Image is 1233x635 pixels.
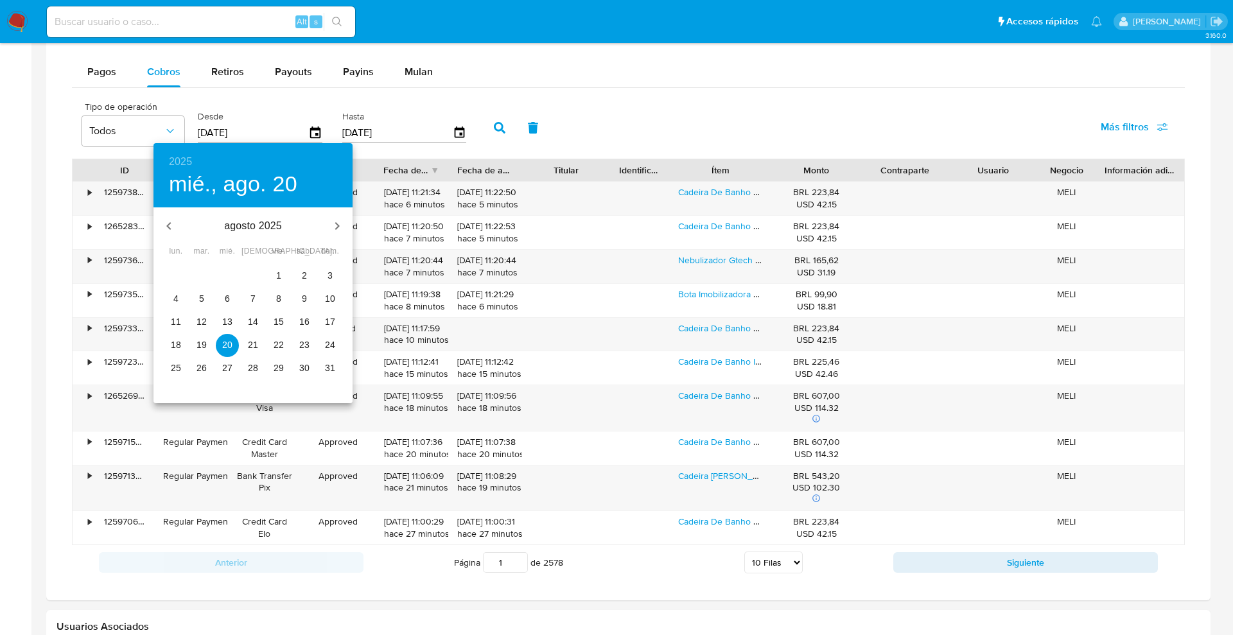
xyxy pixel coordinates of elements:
[164,357,188,380] button: 25
[325,338,335,351] p: 24
[222,361,232,374] p: 27
[173,292,179,305] p: 4
[164,334,188,357] button: 18
[293,265,316,288] button: 2
[299,361,310,374] p: 30
[319,311,342,334] button: 17
[241,245,265,258] span: [DEMOGRAPHIC_DATA].
[216,334,239,357] button: 20
[267,288,290,311] button: 8
[248,361,258,374] p: 28
[293,245,316,258] span: sáb.
[274,361,284,374] p: 29
[222,315,232,328] p: 13
[248,338,258,351] p: 21
[197,338,207,351] p: 19
[169,171,297,198] button: mié., ago. 20
[171,338,181,351] p: 18
[328,269,333,282] p: 3
[293,357,316,380] button: 30
[250,292,256,305] p: 7
[216,311,239,334] button: 13
[169,153,192,171] button: 2025
[164,245,188,258] span: lun.
[325,315,335,328] p: 17
[319,357,342,380] button: 31
[302,269,307,282] p: 2
[241,357,265,380] button: 28
[216,357,239,380] button: 27
[319,334,342,357] button: 24
[199,292,204,305] p: 5
[197,315,207,328] p: 12
[190,334,213,357] button: 19
[325,292,335,305] p: 10
[190,288,213,311] button: 5
[241,311,265,334] button: 14
[171,315,181,328] p: 11
[274,315,284,328] p: 15
[216,245,239,258] span: mié.
[184,218,322,234] p: agosto 2025
[248,315,258,328] p: 14
[171,361,181,374] p: 25
[319,265,342,288] button: 3
[222,338,232,351] p: 20
[293,311,316,334] button: 16
[274,338,284,351] p: 22
[164,288,188,311] button: 4
[276,292,281,305] p: 8
[319,288,342,311] button: 10
[267,265,290,288] button: 1
[299,338,310,351] p: 23
[241,288,265,311] button: 7
[293,288,316,311] button: 9
[190,245,213,258] span: mar.
[267,245,290,258] span: vie.
[190,357,213,380] button: 26
[197,361,207,374] p: 26
[267,311,290,334] button: 15
[276,269,281,282] p: 1
[319,245,342,258] span: dom.
[267,334,290,357] button: 22
[299,315,310,328] p: 16
[190,311,213,334] button: 12
[302,292,307,305] p: 9
[241,334,265,357] button: 21
[293,334,316,357] button: 23
[216,288,239,311] button: 6
[267,357,290,380] button: 29
[164,311,188,334] button: 11
[225,292,230,305] p: 6
[325,361,335,374] p: 31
